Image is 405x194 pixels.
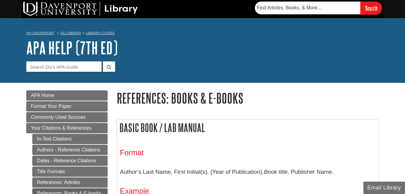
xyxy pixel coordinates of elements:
[60,31,81,35] a: DU Library
[117,120,379,136] h2: Basic Book / Lab Manual
[26,123,108,133] a: Your Citations & References
[26,90,108,101] a: APA Home
[32,167,108,177] a: Title Formats
[32,177,108,188] a: References: Articles
[86,31,115,35] a: Library Guides
[120,163,376,181] p: Author’s Last Name, First Initial(s). (Year of Publication). . Publisher Name.
[360,2,382,15] input: Search
[26,31,54,36] a: My Davenport
[32,145,108,155] a: Authors - Reference Citations
[31,93,54,98] span: APA Home
[32,134,108,144] a: In-Text Citations
[23,2,138,16] img: DU Library
[117,90,379,106] h1: References: Books & E-books
[26,61,102,72] input: Search DU's APA Guide
[31,104,71,109] span: Format Your Paper
[363,182,405,194] button: Email Library
[255,2,382,15] form: Searches DU Library's articles, books, and more
[26,38,118,57] a: APA Help (7th Ed)
[120,148,376,157] h3: Format
[255,2,360,14] input: Find Articles, Books, & More...
[26,29,379,39] nav: breadcrumb
[31,125,91,131] span: Your Citations & References
[32,156,108,166] a: Dates - Reference Citations
[26,101,108,112] a: Format Your Paper
[31,115,86,120] span: Commonly Used Sources
[264,169,288,175] i: Book title
[26,112,108,122] a: Commonly Used Sources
